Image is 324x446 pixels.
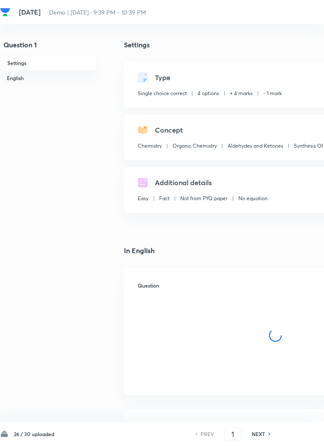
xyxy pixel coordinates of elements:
p: Chemistry [138,142,162,150]
p: Easy [138,195,148,202]
p: Single choice correct [138,90,187,97]
span: Demo | [DATE] · 9:39 PM - 10:39 PM [49,8,146,16]
img: questionType.svg [138,72,148,83]
h6: 26 / 30 uploaded [14,430,54,438]
p: No equation [238,195,268,202]
img: questionConcept.svg [138,125,148,135]
img: questionDetails.svg [138,177,148,188]
span: [DATE] [19,7,40,16]
h5: Type [155,72,170,83]
h5: Additional details [155,177,212,188]
p: 4 options [197,90,219,97]
p: Not from PYQ paper [180,195,228,202]
p: - 1 mark [263,90,282,97]
h5: Concept [155,125,183,135]
h6: NEXT [252,430,265,438]
p: Organic Chemistry [173,142,217,150]
h6: PREV [201,430,214,438]
p: + 4 marks [230,90,253,97]
p: Fact [159,195,170,202]
p: Aldehydes and Ketones [228,142,283,150]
